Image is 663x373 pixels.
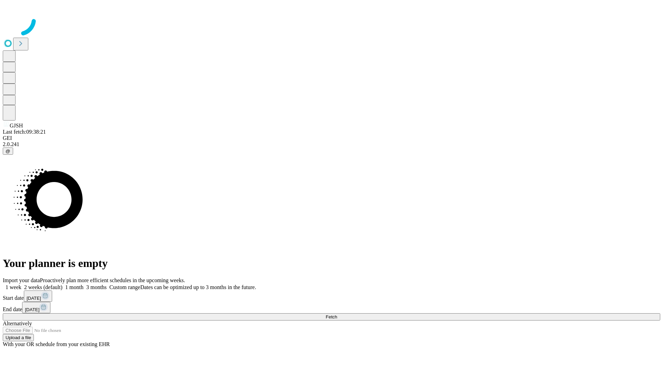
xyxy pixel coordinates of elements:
[24,290,52,302] button: [DATE]
[65,284,84,290] span: 1 month
[86,284,107,290] span: 3 months
[3,334,34,341] button: Upload a file
[3,147,13,155] button: @
[140,284,256,290] span: Dates can be optimized up to 3 months in the future.
[3,321,32,326] span: Alternatively
[3,302,660,313] div: End date
[27,296,41,301] span: [DATE]
[3,277,40,283] span: Import your data
[3,290,660,302] div: Start date
[10,123,23,128] span: GJSH
[24,284,63,290] span: 2 weeks (default)
[3,135,660,141] div: GEI
[22,302,50,313] button: [DATE]
[6,149,10,154] span: @
[109,284,140,290] span: Custom range
[25,307,39,312] span: [DATE]
[3,313,660,321] button: Fetch
[3,341,110,347] span: With your OR schedule from your existing EHR
[3,257,660,270] h1: Your planner is empty
[3,141,660,147] div: 2.0.241
[6,284,21,290] span: 1 week
[326,314,337,319] span: Fetch
[40,277,185,283] span: Proactively plan more efficient schedules in the upcoming weeks.
[3,129,46,135] span: Last fetch: 09:38:21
